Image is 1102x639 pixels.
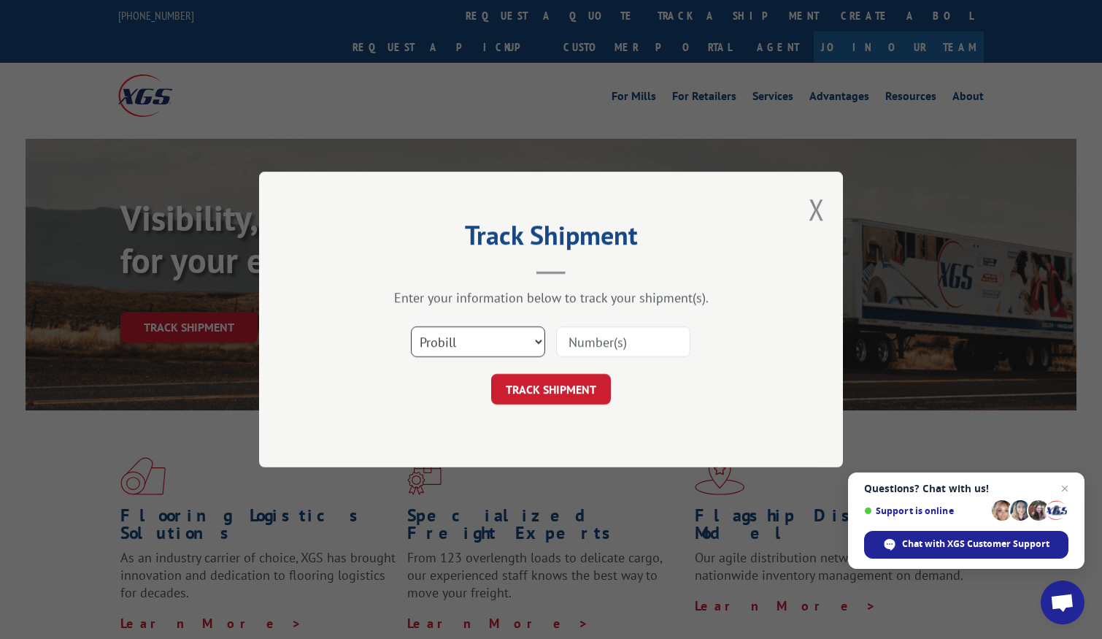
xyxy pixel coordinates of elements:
[556,326,690,357] input: Number(s)
[1041,581,1084,624] div: Open chat
[332,225,770,253] h2: Track Shipment
[1056,480,1074,497] span: Close chat
[864,505,987,516] span: Support is online
[902,537,1049,551] span: Chat with XGS Customer Support
[809,190,825,229] button: Close modal
[864,483,1068,494] span: Questions? Chat with us!
[491,374,611,405] button: TRACK SHIPMENT
[864,531,1068,559] div: Chat with XGS Customer Support
[332,289,770,306] div: Enter your information below to track your shipment(s).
